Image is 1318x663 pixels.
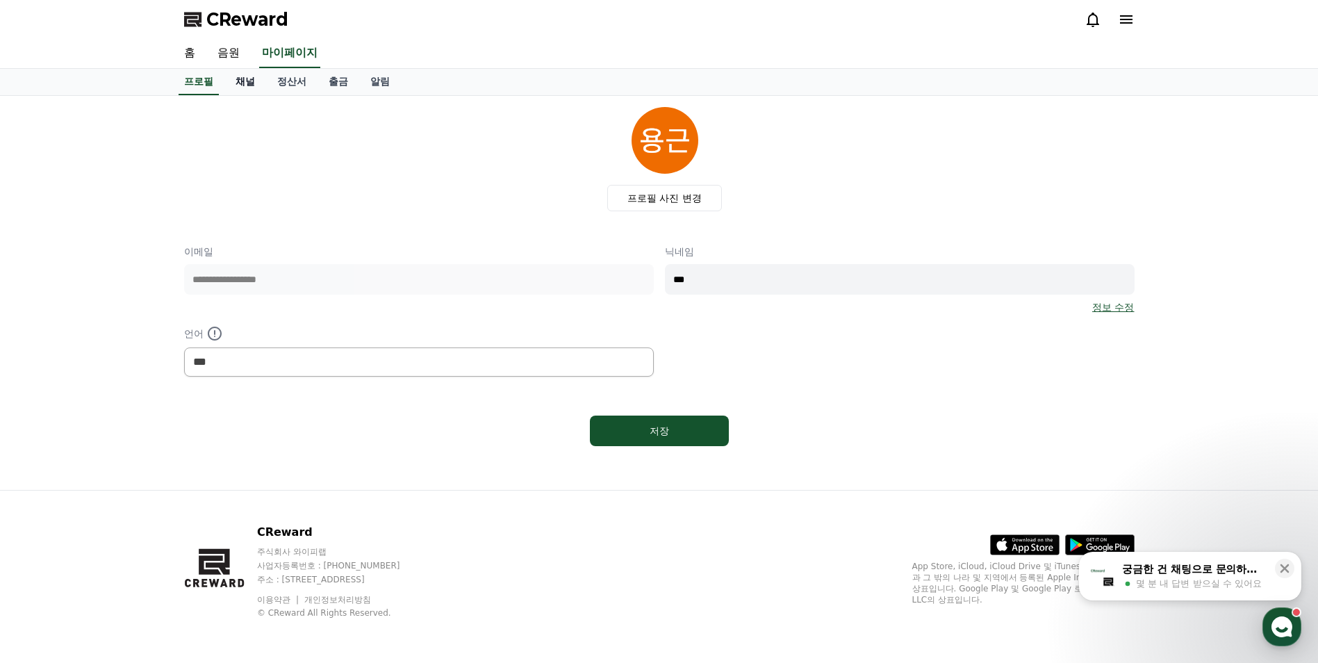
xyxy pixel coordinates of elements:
[127,462,144,473] span: 대화
[590,416,729,446] button: 저장
[257,574,427,585] p: 주소 : [STREET_ADDRESS]
[224,69,266,95] a: 채널
[92,441,179,475] a: 대화
[259,39,320,68] a: 마이페이지
[607,185,722,211] label: 프로필 사진 변경
[184,325,654,342] p: 언어
[665,245,1135,259] p: 닉네임
[184,8,288,31] a: CReward
[632,107,698,174] img: profile_image
[184,245,654,259] p: 이메일
[1092,300,1134,314] a: 정보 수정
[4,441,92,475] a: 홈
[257,546,427,557] p: 주식회사 와이피랩
[304,595,371,605] a: 개인정보처리방침
[173,39,206,68] a: 홈
[266,69,318,95] a: 정산서
[257,560,427,571] p: 사업자등록번호 : [PHONE_NUMBER]
[912,561,1135,605] p: App Store, iCloud, iCloud Drive 및 iTunes Store는 미국과 그 밖의 나라 및 지역에서 등록된 Apple Inc.의 서비스 상표입니다. Goo...
[179,69,219,95] a: 프로필
[318,69,359,95] a: 출금
[206,39,251,68] a: 음원
[618,424,701,438] div: 저장
[257,524,427,541] p: CReward
[215,461,231,473] span: 설정
[44,461,52,473] span: 홈
[257,607,427,619] p: © CReward All Rights Reserved.
[179,441,267,475] a: 설정
[359,69,401,95] a: 알림
[206,8,288,31] span: CReward
[257,595,301,605] a: 이용약관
